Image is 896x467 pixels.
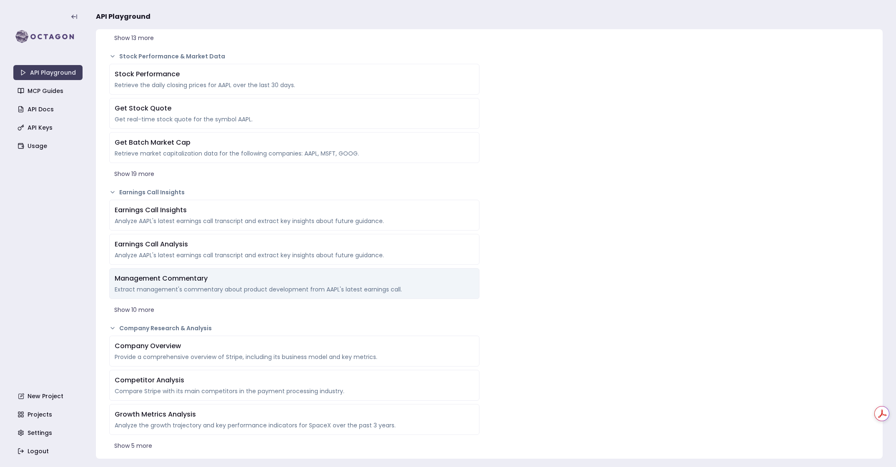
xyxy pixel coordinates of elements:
div: Earnings Call Analysis [115,239,474,249]
a: API Playground [13,65,83,80]
button: Company Research & Analysis [109,324,479,332]
div: Analyze the growth trajectory and key performance indicators for SpaceX over the past 3 years. [115,421,474,429]
div: Compare Stripe with its main competitors in the payment processing industry. [115,387,474,395]
span: API Playground [96,12,151,22]
a: Settings [14,425,83,440]
div: Get Stock Quote [115,103,474,113]
div: Retrieve the daily closing prices for AAPL over the last 30 days. [115,81,474,89]
div: Provide a comprehensive overview of Stripe, including its business model and key metrics. [115,353,474,361]
button: Earnings Call Insights [109,188,479,196]
button: Show 10 more [109,302,479,317]
div: Analyze AAPL's latest earnings call transcript and extract key insights about future guidance. [115,251,474,259]
div: Company Overview [115,341,474,351]
a: API Docs [14,102,83,117]
button: Show 13 more [109,30,479,45]
a: Projects [14,407,83,422]
div: Get Batch Market Cap [115,138,474,148]
a: API Keys [14,120,83,135]
button: Show 19 more [109,166,479,181]
div: Earnings Call Insights [115,205,474,215]
div: Management Commentary [115,274,474,284]
a: Usage [14,138,83,153]
div: Competitor Analysis [115,375,474,385]
div: Stock Performance [115,69,474,79]
div: Extract management's commentary about product development from AAPL's latest earnings call. [115,285,474,294]
button: Show 5 more [109,438,479,453]
a: Logout [14,444,83,459]
div: Growth Metrics Analysis [115,409,474,419]
img: logo-rect-yK7x_WSZ.svg [13,28,83,45]
button: Stock Performance & Market Data [109,52,479,60]
a: New Project [14,389,83,404]
div: Analyze AAPL's latest earnings call transcript and extract key insights about future guidance. [115,217,474,225]
div: Retrieve market capitalization data for the following companies: AAPL, MSFT, GOOG. [115,149,474,158]
div: Get real-time stock quote for the symbol AAPL. [115,115,474,123]
a: MCP Guides [14,83,83,98]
